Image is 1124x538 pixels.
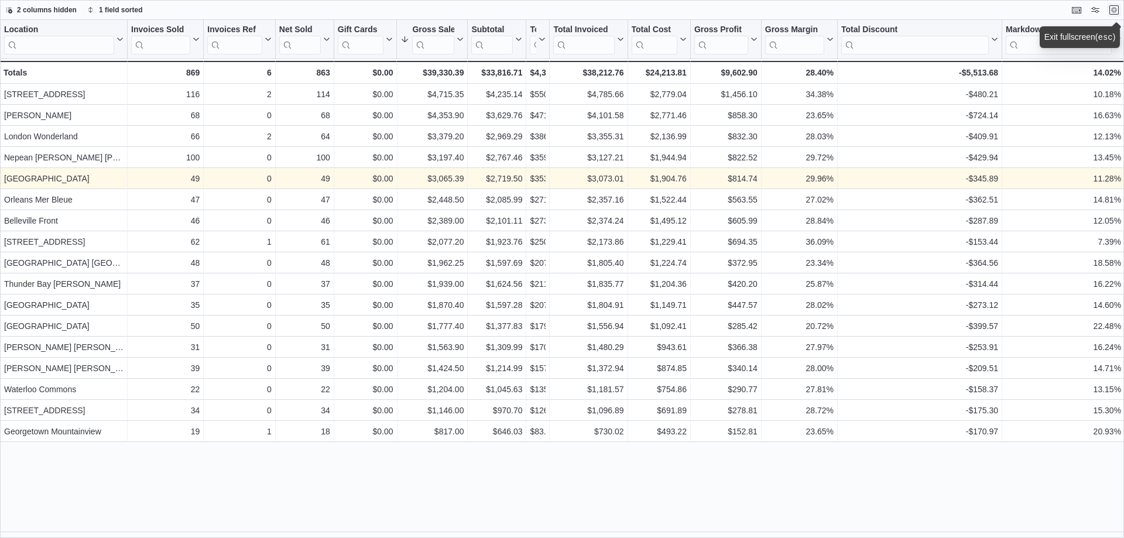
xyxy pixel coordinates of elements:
[841,172,998,186] div: -$345.89
[471,424,522,438] div: $646.03
[83,3,148,17] button: 1 field sorted
[401,382,464,396] div: $1,204.00
[553,340,623,354] div: $1,480.29
[279,25,330,54] button: Net Sold
[1006,66,1121,80] div: 14.02%
[530,108,546,122] div: $471.82
[1,3,81,17] button: 2 columns hidden
[632,25,677,36] div: Total Cost
[765,214,834,228] div: 28.84%
[4,277,124,291] div: Thunder Bay [PERSON_NAME]
[471,298,522,312] div: $1,597.28
[131,235,200,249] div: 62
[632,361,687,375] div: $874.85
[694,66,758,80] div: $9,602.90
[553,319,623,333] div: $1,556.94
[530,319,546,333] div: $179.11
[338,298,393,312] div: $0.00
[530,235,546,249] div: $250.10
[1006,25,1121,54] button: Markdown Percent
[279,424,330,438] div: 18
[553,256,623,270] div: $1,805.40
[207,235,271,249] div: 1
[632,403,687,417] div: $691.89
[841,277,998,291] div: -$314.44
[553,277,623,291] div: $1,835.77
[4,424,124,438] div: Georgetown Mountainview
[338,214,393,228] div: $0.00
[1006,235,1121,249] div: 7.39%
[207,361,271,375] div: 0
[471,66,522,80] div: $33,816.71
[765,298,834,312] div: 28.02%
[207,214,271,228] div: 0
[632,319,687,333] div: $1,092.41
[401,87,464,101] div: $4,715.35
[279,108,330,122] div: 68
[471,235,522,249] div: $1,923.76
[401,319,464,333] div: $1,777.40
[207,25,262,36] div: Invoices Ref
[1006,382,1121,396] div: 13.15%
[400,66,464,80] div: $39,330.39
[1088,3,1102,17] button: Display options
[338,277,393,291] div: $0.00
[401,108,464,122] div: $4,353.90
[279,382,330,396] div: 22
[471,214,522,228] div: $2,101.11
[632,340,687,354] div: $943.61
[765,403,834,417] div: 28.72%
[530,424,546,438] div: $83.99
[279,361,330,375] div: 39
[4,214,124,228] div: Belleville Front
[131,340,200,354] div: 31
[471,25,522,54] button: Subtotal
[338,340,393,354] div: $0.00
[694,235,758,249] div: $694.35
[765,277,834,291] div: 25.87%
[338,25,384,54] div: Gift Card Sales
[279,319,330,333] div: 50
[4,108,124,122] div: [PERSON_NAME]
[1107,3,1121,17] button: Exit fullscreen
[4,256,124,270] div: [GEOGRAPHIC_DATA] [GEOGRAPHIC_DATA]
[4,382,124,396] div: Waterloo Commons
[471,193,522,207] div: $2,085.99
[279,66,330,80] div: 863
[553,25,623,54] button: Total Invoiced
[530,172,546,186] div: $353.51
[207,108,271,122] div: 0
[765,150,834,165] div: 29.72%
[338,361,393,375] div: $0.00
[4,403,124,417] div: [STREET_ADDRESS]
[207,277,271,291] div: 0
[765,25,824,54] div: Gross Margin
[553,214,623,228] div: $2,374.24
[4,25,114,54] div: Location
[765,172,834,186] div: 29.96%
[841,298,998,312] div: -$273.12
[279,256,330,270] div: 48
[553,129,623,143] div: $3,355.31
[765,25,834,54] button: Gross Margin
[632,25,687,54] button: Total Cost
[401,172,464,186] div: $3,065.39
[207,25,262,54] div: Invoices Ref
[632,172,687,186] div: $1,904.76
[1006,256,1121,270] div: 18.58%
[4,25,124,54] button: Location
[338,108,393,122] div: $0.00
[553,193,623,207] div: $2,357.16
[530,403,546,417] div: $126.19
[1098,33,1113,42] kbd: esc
[4,193,124,207] div: Orleans Mer Bleue
[765,25,824,36] div: Gross Margin
[694,382,758,396] div: $290.77
[765,340,834,354] div: 27.97%
[694,25,748,54] div: Gross Profit
[694,319,758,333] div: $285.42
[338,66,393,80] div: $0.00
[1006,172,1121,186] div: 11.28%
[530,25,546,54] button: Total Tax
[530,87,546,101] div: $550.52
